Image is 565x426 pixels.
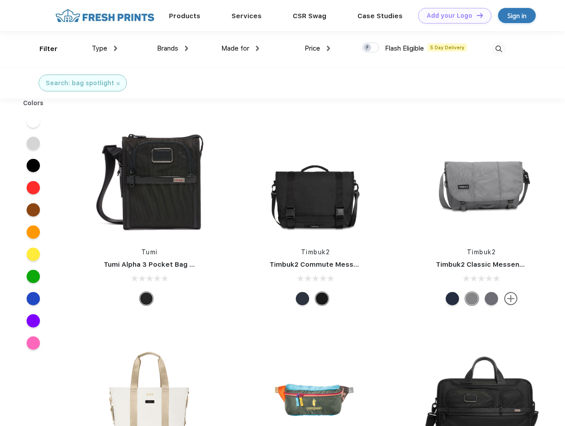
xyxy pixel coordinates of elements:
[327,46,330,51] img: dropdown.png
[16,99,51,108] div: Colors
[427,12,472,20] div: Add your Logo
[465,292,479,305] div: Eco Gunmetal
[92,44,107,52] span: Type
[491,42,506,56] img: desktop_search.svg
[485,292,498,305] div: Eco Army Pop
[157,44,178,52] span: Brands
[498,8,536,23] a: Sign in
[423,121,541,239] img: func=resize&h=266
[296,292,309,305] div: Eco Nautical
[221,44,249,52] span: Made for
[446,292,459,305] div: Eco Nautical
[114,46,117,51] img: dropdown.png
[270,260,388,268] a: Timbuk2 Commute Messenger Bag
[104,260,208,268] a: Tumi Alpha 3 Pocket Bag Small
[436,260,546,268] a: Timbuk2 Classic Messenger Bag
[169,12,200,20] a: Products
[428,43,467,51] span: 5 Day Delivery
[39,44,58,54] div: Filter
[256,121,374,239] img: func=resize&h=266
[477,13,483,18] img: DT
[256,46,259,51] img: dropdown.png
[46,79,114,88] div: Search: bag spotlight
[504,292,518,305] img: more.svg
[117,82,120,85] img: filter_cancel.svg
[90,121,208,239] img: func=resize&h=266
[185,46,188,51] img: dropdown.png
[140,292,153,305] div: Black
[315,292,329,305] div: Eco Black
[385,44,424,52] span: Flash Eligible
[507,11,526,21] div: Sign in
[301,248,330,256] a: Timbuk2
[305,44,320,52] span: Price
[467,248,496,256] a: Timbuk2
[141,248,158,256] a: Tumi
[53,8,157,24] img: fo%20logo%202.webp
